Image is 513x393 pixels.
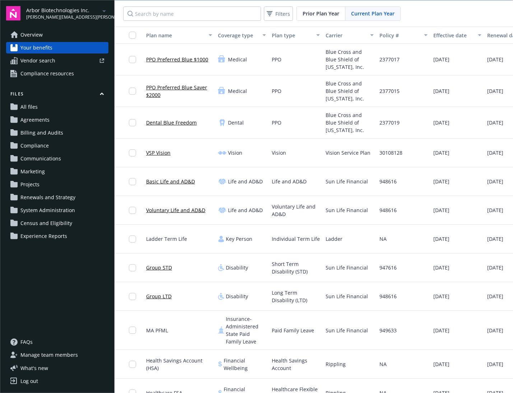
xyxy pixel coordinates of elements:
span: 948616 [379,293,397,300]
span: [DATE] [487,206,503,214]
span: Blue Cross and Blue Shield of [US_STATE], Inc. [326,111,374,134]
input: Toggle Row Selected [129,264,136,271]
span: Compliance resources [20,68,74,79]
div: Carrier [326,32,366,39]
span: Marketing [20,166,45,177]
input: Toggle Row Selected [129,207,136,214]
span: [DATE] [487,56,503,63]
span: Compliance [20,140,49,151]
span: Communications [20,153,61,164]
span: Vendor search [20,55,55,66]
div: Coverage type [218,32,258,39]
span: 2377019 [379,119,400,126]
button: Plan name [143,27,215,44]
span: Blue Cross and Blue Shield of [US_STATE], Inc. [326,48,374,71]
span: Long Term Disability (LTD) [272,289,320,304]
button: Policy # [377,27,430,44]
span: 949633 [379,327,397,334]
a: System Administration [6,205,108,216]
span: MA PFML [146,327,168,334]
span: [DATE] [433,87,449,95]
button: What's new [6,364,60,372]
a: VSP Vision [146,149,171,156]
span: Insurance-Administered State Paid Family Leave [226,315,266,345]
span: Ladder Term Life [146,235,187,243]
span: Renewals and Strategy [20,192,75,203]
span: All files [20,101,38,113]
a: Manage team members [6,349,108,361]
button: Files [6,91,108,100]
span: [DATE] [487,293,503,300]
span: Short Term Disability (STD) [272,260,320,275]
span: What ' s new [20,364,48,372]
a: Renewals and Strategy [6,192,108,203]
span: Ladder [326,235,342,243]
a: Agreements [6,114,108,126]
div: Policy # [379,32,420,39]
span: 948616 [379,178,397,185]
span: Billing and Audits [20,127,63,139]
span: PPO [272,87,281,95]
a: Billing and Audits [6,127,108,139]
a: Experience Reports [6,230,108,242]
span: Life and AD&D [228,206,263,214]
span: [DATE] [433,56,449,63]
input: Toggle Row Selected [129,327,136,334]
button: Filters [264,6,293,21]
span: Manage team members [20,349,78,361]
span: Voluntary Life and AD&D [272,203,320,218]
input: Toggle Row Selected [129,88,136,95]
span: [PERSON_NAME][EMAIL_ADDRESS][PERSON_NAME][DOMAIN_NAME] [26,14,100,20]
input: Search by name [123,6,261,21]
span: 30108128 [379,149,402,156]
span: Projects [20,179,39,190]
span: [DATE] [487,149,503,156]
span: Census and Eligibility [20,217,72,229]
img: navigator-logo.svg [6,6,20,20]
a: PPO Preferred Blue Saver $2000 [146,84,212,99]
span: [DATE] [433,293,449,300]
span: Life and AD&D [272,178,307,185]
a: Compliance resources [6,68,108,79]
div: Log out [20,375,38,387]
a: All files [6,101,108,113]
span: System Administration [20,205,75,216]
span: Vision [228,149,242,156]
span: Current Plan Year [351,10,395,17]
a: FAQs [6,336,108,348]
span: [DATE] [433,178,449,185]
button: Coverage type [215,27,269,44]
span: Your benefits [20,42,52,53]
span: Paid Family Leave [272,327,314,334]
span: [DATE] [487,87,503,95]
span: Arbor Biotechnologies Inc. [26,6,100,14]
span: Experience Reports [20,230,67,242]
span: Health Savings Account (HSA) [146,357,212,372]
span: Sun Life Financial [326,264,368,271]
span: 2377015 [379,87,400,95]
span: [DATE] [433,235,449,243]
a: Overview [6,29,108,41]
span: 948616 [379,206,397,214]
span: [DATE] [433,327,449,334]
span: Financial Wellbeing [224,357,266,372]
input: Select all [129,32,136,39]
input: Toggle Row Selected [129,119,136,126]
span: [DATE] [487,119,503,126]
span: NA [379,360,387,368]
a: Projects [6,179,108,190]
div: Effective date [433,32,474,39]
input: Toggle Row Selected [129,149,136,156]
span: Prior Plan Year [303,10,339,17]
span: Medical [228,56,247,63]
span: Vision Service Plan [326,149,370,156]
a: Your benefits [6,42,108,53]
span: Individual Term Life [272,235,320,243]
a: Dental Blue Freedom [146,119,197,126]
span: [DATE] [433,206,449,214]
span: Filters [275,10,290,18]
span: Health Savings Account [272,357,320,372]
a: Vendor search [6,55,108,66]
a: Marketing [6,166,108,177]
span: [DATE] [433,264,449,271]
